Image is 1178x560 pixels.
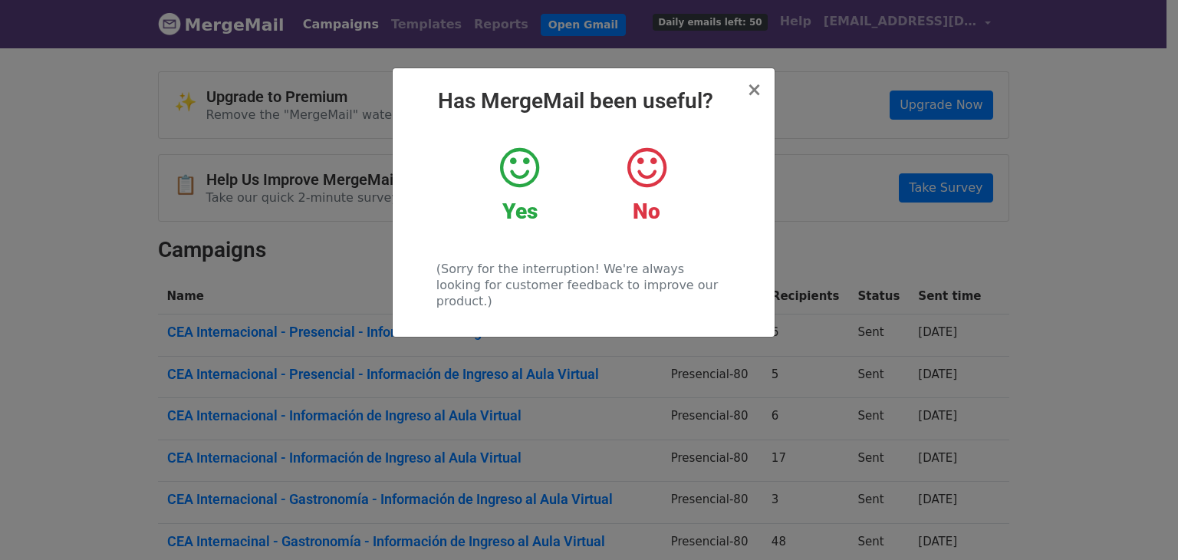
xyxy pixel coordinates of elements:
a: No [594,145,698,225]
button: Close [746,81,762,99]
strong: Yes [502,199,538,224]
iframe: Chat Widget [1101,486,1178,560]
span: × [746,79,762,100]
h2: Has MergeMail been useful? [405,88,762,114]
p: (Sorry for the interruption! We're always looking for customer feedback to improve our product.) [436,261,730,309]
a: Yes [468,145,571,225]
strong: No [633,199,660,224]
